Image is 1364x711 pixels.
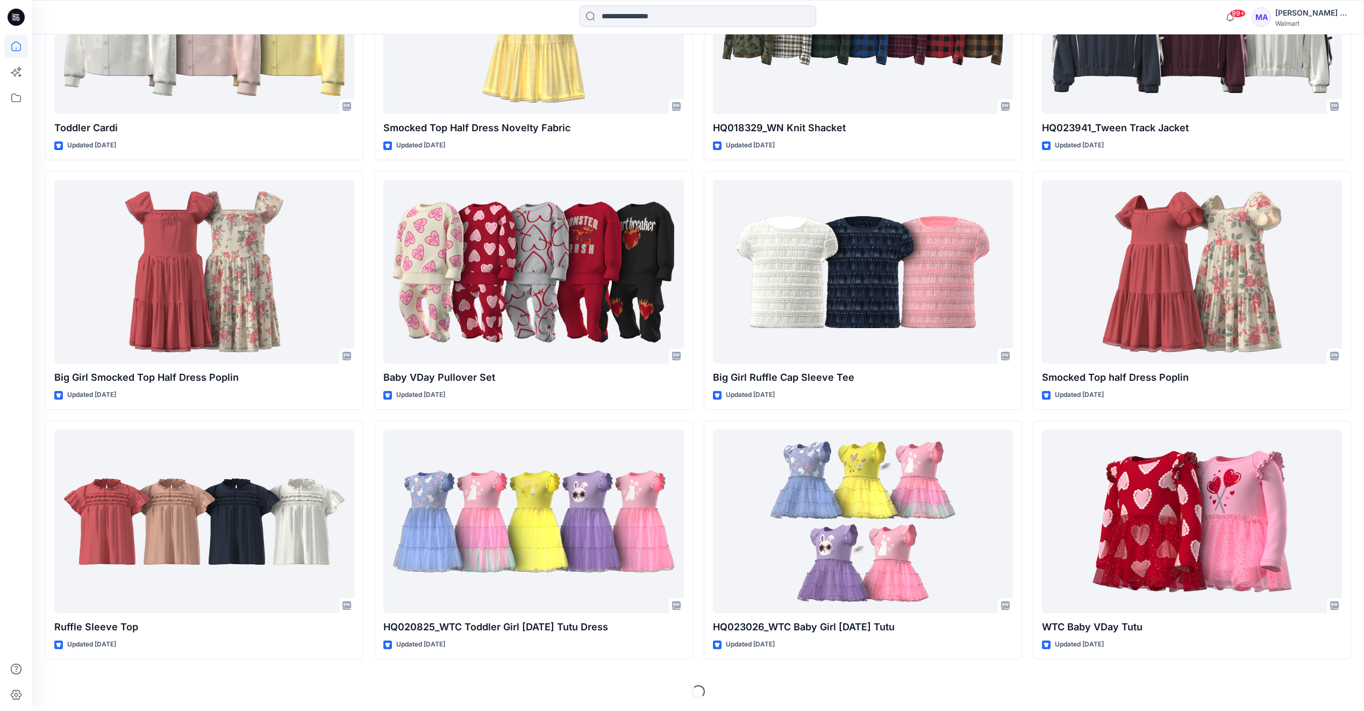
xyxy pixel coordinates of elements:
div: MA [1252,8,1271,27]
p: Big Girl Smocked Top Half Dress Poplin [54,370,354,385]
a: Big Girl Smocked Top Half Dress Poplin [54,180,354,364]
p: Baby VDay Pullover Set [383,370,683,385]
div: Walmart [1275,19,1351,27]
p: Updated [DATE] [67,140,116,151]
p: Smocked Top Half Dress Novelty Fabric [383,120,683,136]
p: HQ023026_WTC Baby Girl [DATE] Tutu [713,620,1013,635]
p: Toddler Cardi [54,120,354,136]
p: Updated [DATE] [726,140,775,151]
a: Big Girl Ruffle Cap Sleeve Tee [713,180,1013,364]
a: HQ020825_WTC Toddler Girl Easter Tutu Dress [383,430,683,613]
a: WTC Baby VDay Tutu [1042,430,1342,613]
a: Smocked Top half Dress Poplin [1042,180,1342,364]
p: Big Girl Ruffle Cap Sleeve Tee [713,370,1013,385]
p: Updated [DATE] [726,639,775,650]
span: 99+ [1230,9,1246,18]
p: HQ023941_Tween Track Jacket [1042,120,1342,136]
p: Updated [DATE] [396,389,445,401]
p: Ruffle Sleeve Top [54,620,354,635]
p: Updated [DATE] [1055,140,1104,151]
p: Smocked Top half Dress Poplin [1042,370,1342,385]
div: [PERSON_NAME] Au-[PERSON_NAME] [1275,6,1351,19]
p: Updated [DATE] [396,639,445,650]
p: Updated [DATE] [396,140,445,151]
p: HQ018329_WN Knit Shacket [713,120,1013,136]
p: HQ020825_WTC Toddler Girl [DATE] Tutu Dress [383,620,683,635]
p: Updated [DATE] [1055,639,1104,650]
a: HQ023026_WTC Baby Girl Easter Tutu [713,430,1013,613]
p: Updated [DATE] [1055,389,1104,401]
p: Updated [DATE] [726,389,775,401]
p: WTC Baby VDay Tutu [1042,620,1342,635]
p: Updated [DATE] [67,389,116,401]
a: Baby VDay Pullover Set [383,180,683,364]
p: Updated [DATE] [67,639,116,650]
a: Ruffle Sleeve Top [54,430,354,613]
